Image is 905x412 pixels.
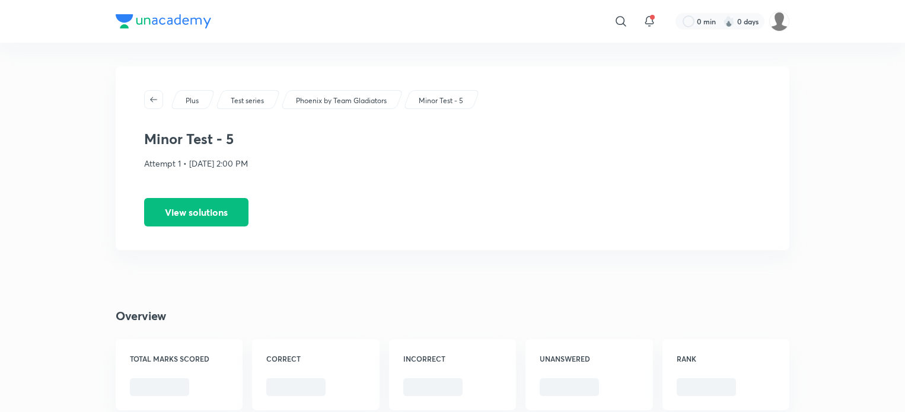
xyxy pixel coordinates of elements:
[116,14,211,28] img: Company Logo
[130,353,228,364] h6: TOTAL MARKS SCORED
[540,353,638,364] h6: UNANSWERED
[229,95,266,106] a: Test series
[116,307,789,325] h4: Overview
[723,15,735,27] img: streak
[677,353,775,364] h6: RANK
[266,353,365,364] h6: CORRECT
[769,11,789,31] img: surabhi
[294,95,389,106] a: Phoenix by Team Gladiators
[296,95,387,106] p: Phoenix by Team Gladiators
[144,130,761,148] h3: Minor Test - 5
[417,95,466,106] a: Minor Test - 5
[144,157,761,170] p: Attempt 1 • [DATE] 2:00 PM
[403,353,502,364] h6: INCORRECT
[231,95,264,106] p: Test series
[144,198,248,226] button: View solutions
[419,95,463,106] p: Minor Test - 5
[186,95,199,106] p: Plus
[184,95,201,106] a: Plus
